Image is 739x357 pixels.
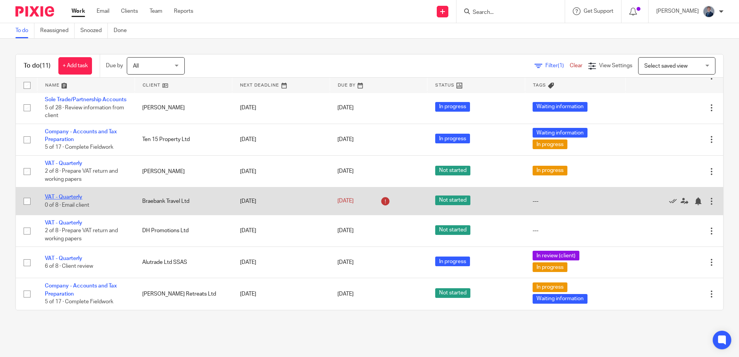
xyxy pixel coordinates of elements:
[232,187,330,215] td: [DATE]
[435,102,470,112] span: In progress
[337,198,354,204] span: [DATE]
[472,9,541,16] input: Search
[15,6,54,17] img: Pixie
[45,220,82,226] a: VAT - Quarterly
[584,8,613,14] span: Get Support
[232,124,330,155] td: [DATE]
[435,166,470,175] span: Not started
[121,7,138,15] a: Clients
[45,145,113,150] span: 5 of 17 · Complete Fieldwork
[45,256,82,261] a: VAT - Quarterly
[533,102,587,112] span: Waiting information
[135,187,232,215] td: Braebank Travel Ltd
[45,228,118,241] span: 2 of 8 · Prepare VAT return and working papers
[80,23,108,38] a: Snoozed
[135,92,232,124] td: [PERSON_NAME]
[435,288,470,298] span: Not started
[435,134,470,143] span: In progress
[232,92,330,124] td: [DATE]
[232,215,330,246] td: [DATE]
[533,128,587,138] span: Waiting information
[24,62,51,70] h1: To do
[45,105,124,119] span: 5 of 28 · Review information from client
[435,257,470,266] span: In progress
[45,202,89,208] span: 0 of 8 · Email client
[45,129,117,142] a: Company - Accounts and Tax Preparation
[72,7,85,15] a: Work
[45,161,82,166] a: VAT - Quarterly
[337,169,354,174] span: [DATE]
[545,63,570,68] span: Filter
[45,263,93,269] span: 6 of 8 · Client review
[337,291,354,297] span: [DATE]
[135,155,232,187] td: [PERSON_NAME]
[135,215,232,246] td: DH Promotions Ltd
[232,247,330,278] td: [DATE]
[533,83,546,87] span: Tags
[135,124,232,155] td: Ten 15 Property Ltd
[533,166,567,175] span: In progress
[45,97,126,102] a: Sole Trade/Partnership Accounts
[703,5,715,18] img: DSC05254%20(1).jpg
[106,62,123,70] p: Due by
[533,294,587,304] span: Waiting information
[337,105,354,110] span: [DATE]
[533,139,567,149] span: In progress
[337,260,354,265] span: [DATE]
[45,283,117,296] a: Company - Accounts and Tax Preparation
[58,57,92,75] a: + Add task
[232,155,330,187] td: [DATE]
[533,282,567,292] span: In progress
[435,225,470,235] span: Not started
[45,194,82,200] a: VAT - Quarterly
[135,247,232,278] td: Alutrade Ltd SSAS
[337,137,354,142] span: [DATE]
[40,23,75,38] a: Reassigned
[435,195,470,205] span: Not started
[232,278,330,310] td: [DATE]
[644,63,688,69] span: Select saved view
[337,228,354,234] span: [DATE]
[97,7,109,15] a: Email
[656,7,699,15] p: [PERSON_NAME]
[114,23,133,38] a: Done
[150,7,162,15] a: Team
[135,278,232,310] td: [PERSON_NAME] Retreats Ltd
[533,251,579,260] span: In review (client)
[45,169,118,182] span: 2 of 8 · Prepare VAT return and working papers
[533,262,567,272] span: In progress
[558,63,564,68] span: (1)
[533,197,618,205] div: ---
[40,63,51,69] span: (11)
[174,7,193,15] a: Reports
[669,197,681,205] a: Mark as done
[533,227,618,235] div: ---
[133,63,139,69] span: All
[570,63,582,68] a: Clear
[45,299,113,304] span: 5 of 17 · Complete Fieldwork
[15,23,34,38] a: To do
[599,63,632,68] span: View Settings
